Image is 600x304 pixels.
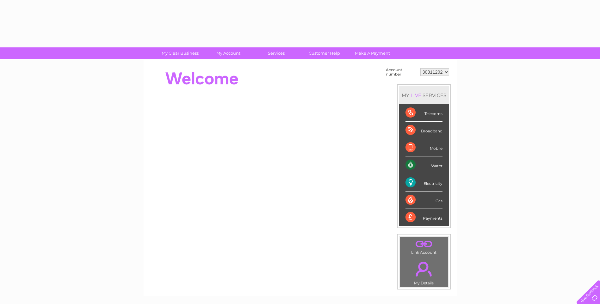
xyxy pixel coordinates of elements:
div: Water [405,156,442,174]
td: Link Account [399,236,448,256]
div: Electricity [405,174,442,192]
a: My Account [202,47,254,59]
a: . [401,258,447,280]
div: Mobile [405,139,442,156]
td: My Details [399,256,448,287]
a: Services [250,47,302,59]
a: My Clear Business [154,47,206,59]
div: Gas [405,192,442,209]
td: Account number [384,66,419,78]
a: Customer Help [298,47,350,59]
div: Payments [405,209,442,226]
div: MY SERVICES [399,86,449,104]
div: Broadband [405,122,442,139]
a: . [401,238,447,249]
a: Make A Payment [346,47,399,59]
div: Telecoms [405,104,442,122]
div: LIVE [409,92,423,98]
